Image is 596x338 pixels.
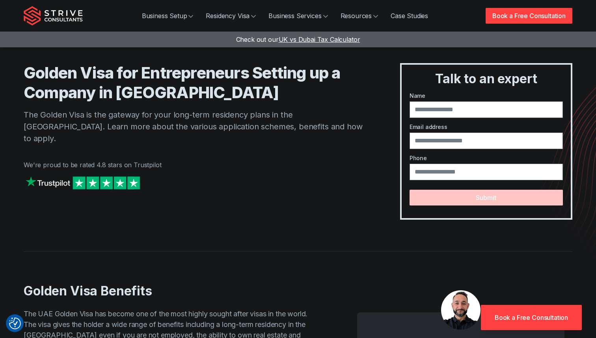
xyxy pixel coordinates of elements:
a: Book a Free Consultation [481,305,582,330]
h3: Talk to an expert [405,71,568,87]
p: The Golden Visa is the gateway for your long-term residency plans in the [GEOGRAPHIC_DATA]. Learn... [24,109,369,144]
img: Strive Consultants [24,6,83,26]
h2: Golden Visa Benefits [24,283,315,299]
span: UK vs Dubai Tax Calculator [279,35,360,43]
p: We're proud to be rated 4.8 stars on Trustpilot [24,160,369,170]
img: Revisit consent button [9,317,21,329]
a: Case Studies [384,8,434,24]
a: Resources [334,8,385,24]
label: Phone [410,154,563,162]
img: Strive on Trustpilot [24,174,142,191]
img: aDXDSydWJ-7kSlbU_Untitleddesign-75-.png [441,290,481,330]
a: Business Setup [136,8,200,24]
a: Check out ourUK vs Dubai Tax Calculator [236,35,360,43]
a: Residency Visa [199,8,262,24]
button: Consent Preferences [9,317,21,329]
a: Book a Free Consultation [486,8,572,24]
label: Email address [410,123,563,131]
button: Submit [410,190,563,205]
h1: Golden Visa for Entrepreneurs Setting up a Company in [GEOGRAPHIC_DATA] [24,63,369,103]
a: Business Services [262,8,334,24]
label: Name [410,92,563,100]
